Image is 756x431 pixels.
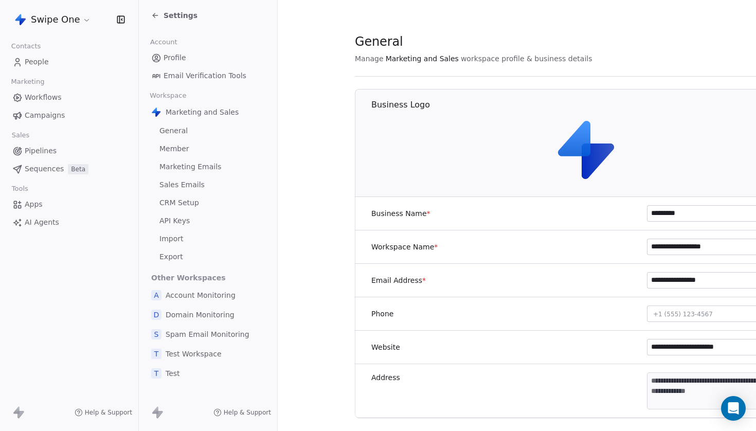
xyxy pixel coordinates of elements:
span: T [151,349,161,359]
span: Marketing Emails [159,161,221,172]
span: +1 (555) 123-4567 [653,311,713,318]
a: Workflows [8,89,130,106]
span: API Keys [159,215,190,226]
span: Apps [25,199,43,210]
span: Contacts [7,39,45,54]
a: Apps [8,196,130,213]
a: Email Verification Tools [147,67,269,84]
a: SequencesBeta [8,160,130,177]
a: Pipelines [8,142,130,159]
span: Account [146,34,182,50]
a: CRM Setup [147,194,269,211]
span: Manage [355,53,384,64]
label: Phone [371,309,393,319]
a: Sales Emails [147,176,269,193]
span: Marketing and Sales [386,53,459,64]
a: AI Agents [8,214,130,231]
span: Sales Emails [159,179,205,190]
a: API Keys [147,212,269,229]
span: Import [159,234,183,244]
span: T [151,368,161,379]
span: Workflow templates [166,388,237,398]
label: Website [371,342,400,352]
a: Member [147,140,269,157]
a: Settings [151,10,197,21]
span: Sales [7,128,34,143]
span: Sequences [25,164,64,174]
span: Email Verification Tools [164,70,246,81]
span: Other Workspaces [147,270,230,286]
label: Workspace Name [371,242,438,252]
span: Marketing [7,74,49,89]
span: Account Monitoring [166,290,236,300]
label: Address [371,372,400,383]
span: Beta [68,164,88,174]
button: Swipe One [12,11,93,28]
img: Swipe%20One%20Logo%201-1.svg [151,107,161,117]
a: People [8,53,130,70]
span: General [355,34,403,49]
span: Test [166,368,180,379]
span: Marketing and Sales [166,107,239,117]
a: Import [147,230,269,247]
a: Help & Support [75,408,132,417]
span: W [151,388,161,398]
span: Help & Support [85,408,132,417]
span: Test Workspace [166,349,222,359]
span: A [151,290,161,300]
span: General [159,125,188,136]
div: Open Intercom Messenger [721,396,746,421]
span: Export [159,252,183,262]
img: Swipe%20One%20Logo%201-1.svg [554,117,620,183]
a: Marketing Emails [147,158,269,175]
span: S [151,329,161,339]
span: Tools [7,181,32,196]
a: Campaigns [8,107,130,124]
span: Settings [164,10,197,21]
img: Swipe%20One%20Logo%201-1.svg [14,13,27,26]
span: Domain Monitoring [166,310,235,320]
span: AI Agents [25,217,59,228]
a: General [147,122,269,139]
span: People [25,57,49,67]
label: Business Name [371,208,430,219]
span: CRM Setup [159,197,199,208]
span: Swipe One [31,13,80,26]
a: Export [147,248,269,265]
span: Help & Support [224,408,271,417]
span: workspace profile & business details [461,53,592,64]
label: Email Address [371,275,426,285]
span: D [151,310,161,320]
span: Workflows [25,92,62,103]
a: Help & Support [213,408,271,417]
span: Spam Email Monitoring [166,329,249,339]
span: Campaigns [25,110,65,121]
span: Pipelines [25,146,57,156]
span: Member [159,143,189,154]
a: Profile [147,49,269,66]
span: Profile [164,52,186,63]
span: Workspace [146,88,191,103]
